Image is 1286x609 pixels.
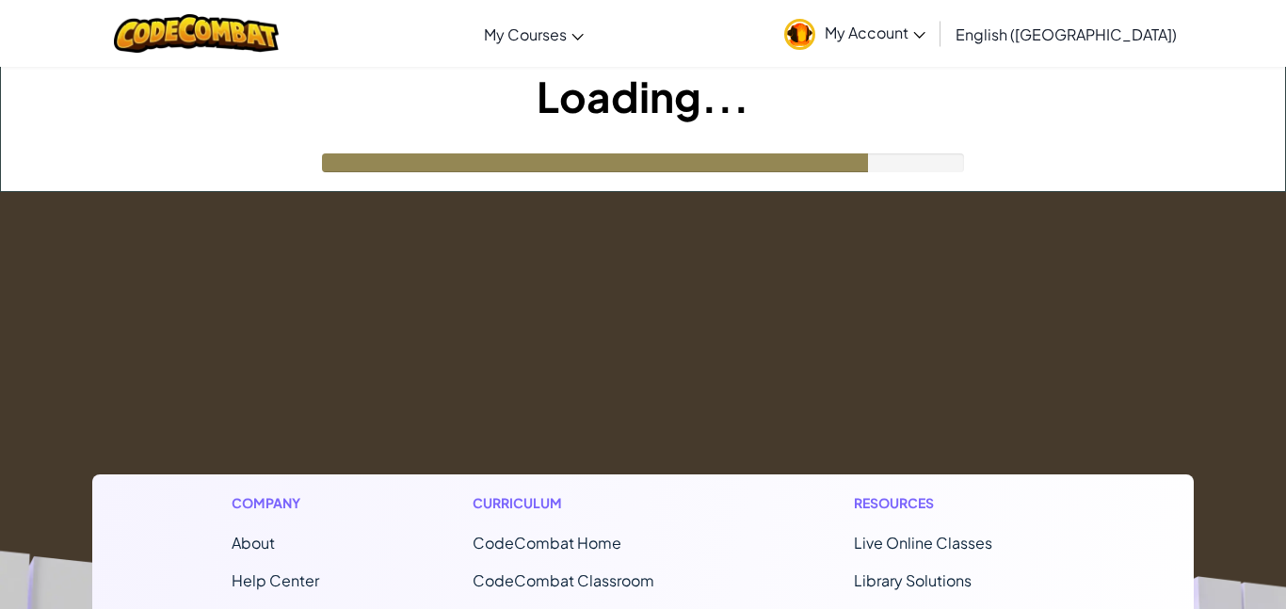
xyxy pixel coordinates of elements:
[474,8,593,59] a: My Courses
[854,493,1054,513] h1: Resources
[473,533,621,553] span: CodeCombat Home
[854,570,972,590] a: Library Solutions
[473,570,654,590] a: CodeCombat Classroom
[946,8,1186,59] a: English ([GEOGRAPHIC_DATA])
[854,533,992,553] a: Live Online Classes
[956,24,1177,44] span: English ([GEOGRAPHIC_DATA])
[473,493,700,513] h1: Curriculum
[232,570,319,590] a: Help Center
[484,24,567,44] span: My Courses
[232,493,319,513] h1: Company
[825,23,925,42] span: My Account
[232,533,275,553] a: About
[1,67,1285,125] h1: Loading...
[775,4,935,63] a: My Account
[784,19,815,50] img: avatar
[114,14,279,53] img: CodeCombat logo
